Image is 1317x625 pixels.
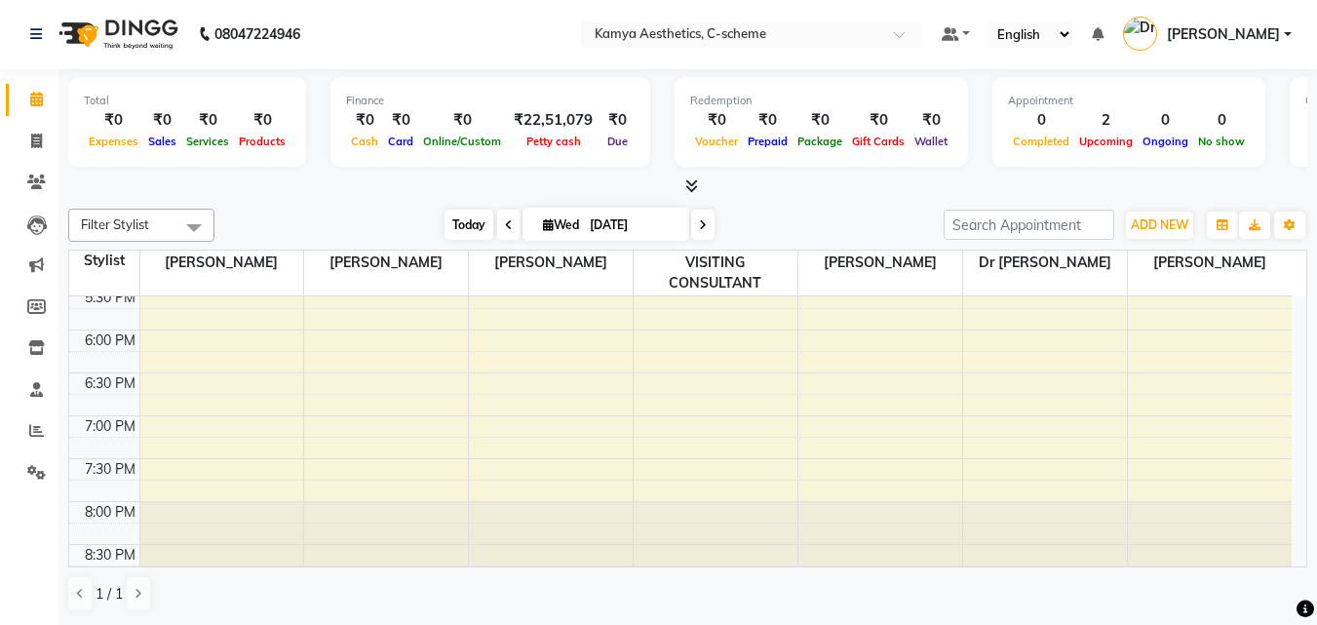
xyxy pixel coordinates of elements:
div: 6:00 PM [81,331,139,351]
div: ₹0 [84,109,143,132]
span: Dr [PERSON_NAME] [963,251,1127,275]
span: Today [445,210,493,240]
b: 08047224946 [214,7,300,61]
span: Upcoming [1074,135,1138,148]
div: ₹0 [234,109,291,132]
span: 1 / 1 [96,584,123,605]
span: [PERSON_NAME] [140,251,304,275]
span: VISITING CONSULTANT [634,251,797,295]
div: ₹0 [690,109,743,132]
span: Products [234,135,291,148]
div: ₹0 [383,109,418,132]
div: ₹0 [743,109,793,132]
div: 0 [1138,109,1193,132]
span: Wed [538,217,584,232]
span: No show [1193,135,1250,148]
input: Search Appointment [944,210,1114,240]
span: Sales [143,135,181,148]
div: 2 [1074,109,1138,132]
span: Ongoing [1138,135,1193,148]
div: Total [84,93,291,109]
div: 8:30 PM [81,545,139,566]
span: Wallet [910,135,952,148]
span: Package [793,135,847,148]
div: ₹22,51,079 [506,109,600,132]
div: ₹0 [346,109,383,132]
span: Cash [346,135,383,148]
div: ₹0 [600,109,635,132]
div: ₹0 [418,109,506,132]
div: 7:00 PM [81,416,139,437]
span: Prepaid [743,135,793,148]
div: Finance [346,93,635,109]
div: Redemption [690,93,952,109]
img: logo [50,7,183,61]
div: ₹0 [847,109,910,132]
span: Due [602,135,633,148]
div: ₹0 [181,109,234,132]
div: 6:30 PM [81,373,139,394]
div: Appointment [1008,93,1250,109]
span: Card [383,135,418,148]
span: Online/Custom [418,135,506,148]
div: ₹0 [793,109,847,132]
button: ADD NEW [1126,212,1193,239]
span: [PERSON_NAME] [469,251,633,275]
span: [PERSON_NAME] [304,251,468,275]
span: Filter Stylist [81,216,149,232]
div: 0 [1008,109,1074,132]
img: Dr Tanvi Ahmed [1123,17,1157,51]
span: Gift Cards [847,135,910,148]
div: Stylist [69,251,139,271]
input: 2025-09-03 [584,211,681,240]
div: 8:00 PM [81,502,139,523]
div: 5:30 PM [81,288,139,308]
span: [PERSON_NAME] [1128,251,1292,275]
span: ADD NEW [1131,217,1188,232]
span: [PERSON_NAME] [798,251,962,275]
div: 0 [1193,109,1250,132]
div: 7:30 PM [81,459,139,480]
span: [PERSON_NAME] [1167,24,1280,45]
div: ₹0 [143,109,181,132]
span: Voucher [690,135,743,148]
span: Services [181,135,234,148]
span: Completed [1008,135,1074,148]
span: Petty cash [522,135,586,148]
span: Expenses [84,135,143,148]
div: ₹0 [910,109,952,132]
